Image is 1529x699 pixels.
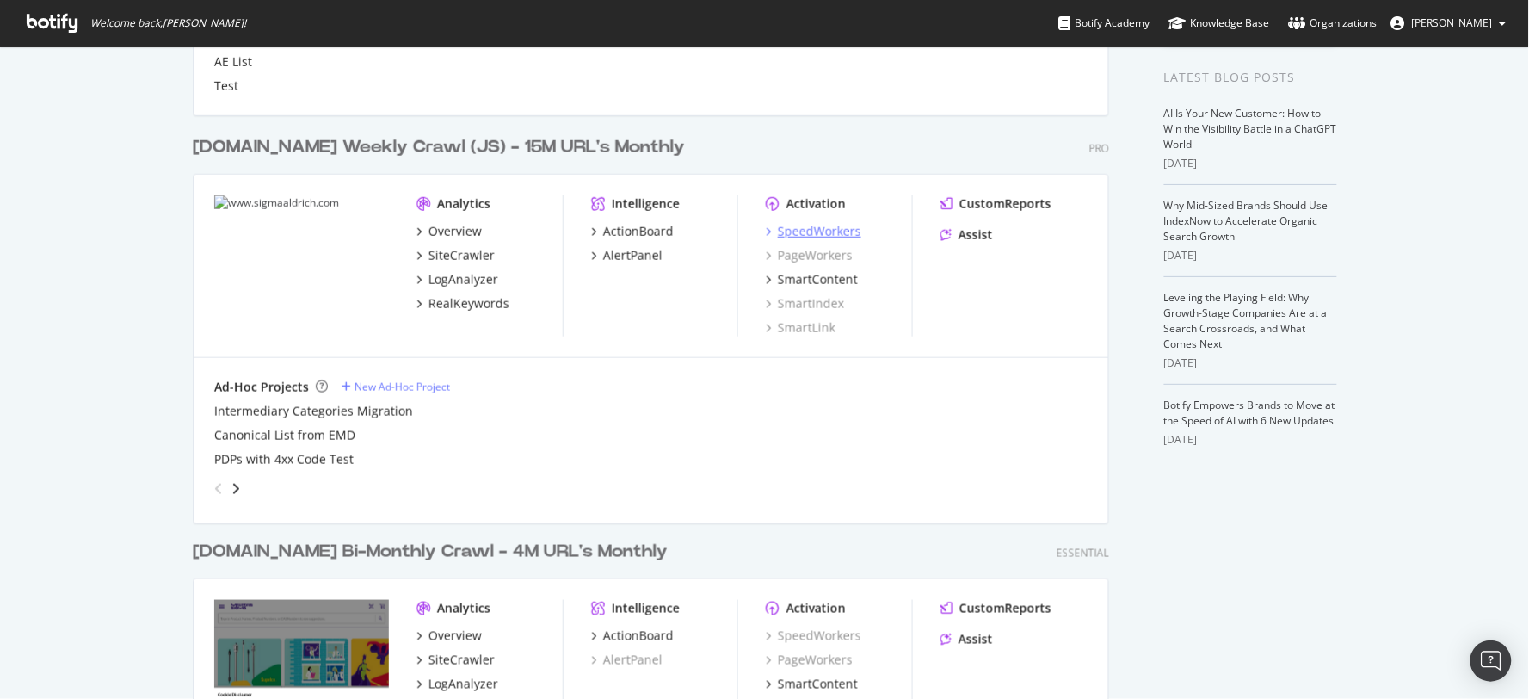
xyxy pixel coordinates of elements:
div: RealKeywords [428,295,509,312]
a: Overview [416,628,482,645]
div: SmartContent [778,676,858,693]
a: SmartContent [766,676,858,693]
a: Canonical List from EMD [214,427,355,444]
div: CustomReports [959,600,1051,617]
div: [DATE] [1164,432,1337,448]
a: SiteCrawler [416,652,495,669]
a: Assist [940,631,993,648]
div: [DATE] [1164,248,1337,263]
div: Open Intercom Messenger [1470,640,1512,682]
a: Assist [940,226,993,244]
div: Intelligence [612,600,680,617]
a: PageWorkers [766,247,853,264]
a: SmartContent [766,271,858,288]
div: Intelligence [612,195,680,213]
div: CustomReports [959,195,1051,213]
a: SiteCrawler [416,247,495,264]
a: RealKeywords [416,295,509,312]
a: Leveling the Playing Field: Why Growth-Stage Companies Are at a Search Crossroads, and What Comes... [1164,290,1328,351]
button: [PERSON_NAME] [1378,9,1520,37]
a: SmartIndex [766,295,844,312]
a: AlertPanel [591,652,663,669]
div: LogAnalyzer [428,676,498,693]
div: Latest Blog Posts [1164,68,1337,87]
a: PageWorkers [766,652,853,669]
a: SmartLink [766,319,835,337]
div: Analytics [437,195,490,213]
img: www.sigmaaldrich.com [214,195,389,337]
a: ActionBoard [591,628,674,645]
a: AE List [214,53,252,71]
div: New Ad-Hoc Project [355,380,450,394]
a: LogAnalyzer [416,271,498,288]
a: Botify Empowers Brands to Move at the Speed of AI with 6 New Updates [1164,398,1335,428]
div: angle-right [230,480,242,498]
span: Welcome back, [PERSON_NAME] ! [90,16,246,30]
a: Intermediary Categories Migration [214,403,413,420]
a: AlertPanel [591,247,663,264]
div: Essential [1057,546,1109,560]
a: Overview [416,223,482,240]
a: New Ad-Hoc Project [342,380,450,394]
div: SiteCrawler [428,247,495,264]
div: Assist [959,631,993,648]
div: Organizations [1289,15,1378,32]
div: ActionBoard [603,628,674,645]
div: [DOMAIN_NAME] Bi-Monthly Crawl - 4M URL's Monthly [193,540,668,565]
a: LogAnalyzer [416,676,498,693]
a: CustomReports [940,600,1051,617]
a: ActionBoard [591,223,674,240]
div: [DATE] [1164,356,1337,371]
div: SmartContent [778,271,858,288]
div: Assist [959,226,993,244]
div: angle-left [207,475,230,503]
div: Activation [786,600,846,617]
a: SpeedWorkers [766,223,861,240]
a: [DOMAIN_NAME] Weekly Crawl (JS) - 15M URL's Monthly [193,135,692,160]
div: Botify Academy [1059,15,1150,32]
a: PDPs with 4xx Code Test [214,451,354,468]
div: Overview [428,223,482,240]
a: Test [214,77,238,95]
div: LogAnalyzer [428,271,498,288]
div: SiteCrawler [428,652,495,669]
a: AI Is Your New Customer: How to Win the Visibility Battle in a ChatGPT World [1164,106,1337,152]
div: SpeedWorkers [778,223,861,240]
div: Knowledge Base [1169,15,1270,32]
a: SpeedWorkers [766,628,861,645]
div: [DATE] [1164,156,1337,171]
div: [DOMAIN_NAME] Weekly Crawl (JS) - 15M URL's Monthly [193,135,685,160]
div: Overview [428,628,482,645]
div: ActionBoard [603,223,674,240]
div: AlertPanel [603,247,663,264]
div: Ad-Hoc Projects [214,379,309,396]
a: [DOMAIN_NAME] Bi-Monthly Crawl - 4M URL's Monthly [193,540,675,565]
a: Why Mid-Sized Brands Should Use IndexNow to Accelerate Organic Search Growth [1164,198,1329,244]
span: Andres Perea [1412,15,1493,30]
div: Activation [786,195,846,213]
div: Pro [1089,141,1109,156]
div: Analytics [437,600,490,617]
a: CustomReports [940,195,1051,213]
